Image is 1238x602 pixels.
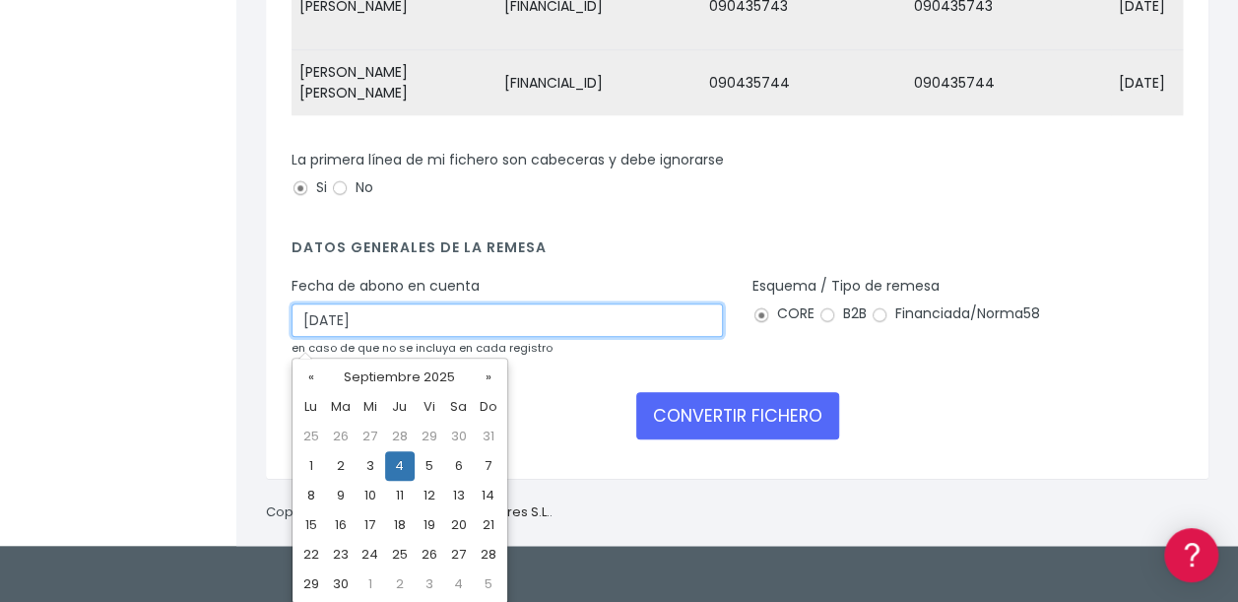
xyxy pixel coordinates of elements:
[326,363,474,392] th: Septiembre 2025
[266,502,553,523] p: Copyright © 2025 .
[292,239,1183,266] h4: Datos generales de la remesa
[385,540,415,569] td: 25
[326,510,356,540] td: 16
[385,392,415,422] th: Ju
[474,510,503,540] td: 21
[474,481,503,510] td: 14
[444,540,474,569] td: 27
[444,451,474,481] td: 6
[444,510,474,540] td: 20
[292,340,553,356] small: en caso de que no se incluya en cada registro
[331,177,373,198] label: No
[356,451,385,481] td: 3
[296,392,326,422] th: Lu
[326,451,356,481] td: 2
[356,392,385,422] th: Mi
[326,540,356,569] td: 23
[415,451,444,481] td: 5
[326,481,356,510] td: 9
[444,392,474,422] th: Sa
[385,422,415,451] td: 28
[474,392,503,422] th: Do
[701,50,906,116] td: 090435744
[385,569,415,599] td: 2
[415,540,444,569] td: 26
[292,177,327,198] label: Si
[474,363,503,392] th: »
[496,50,701,116] td: [FINANCIAL_ID]
[356,422,385,451] td: 27
[296,569,326,599] td: 29
[636,392,839,439] button: CONVERTIR FICHERO
[385,510,415,540] td: 18
[385,451,415,481] td: 4
[356,540,385,569] td: 24
[296,363,326,392] th: «
[415,422,444,451] td: 29
[415,392,444,422] th: Vi
[474,422,503,451] td: 31
[385,481,415,510] td: 11
[356,510,385,540] td: 17
[752,303,814,324] label: CORE
[296,540,326,569] td: 22
[474,540,503,569] td: 28
[818,303,867,324] label: B2B
[474,451,503,481] td: 7
[296,510,326,540] td: 15
[415,510,444,540] td: 19
[296,451,326,481] td: 1
[356,481,385,510] td: 10
[356,569,385,599] td: 1
[871,303,1040,324] label: Financiada/Norma58
[296,481,326,510] td: 8
[296,422,326,451] td: 25
[474,569,503,599] td: 5
[326,422,356,451] td: 26
[326,569,356,599] td: 30
[444,422,474,451] td: 30
[906,50,1111,116] td: 090435744
[444,481,474,510] td: 13
[444,569,474,599] td: 4
[326,392,356,422] th: Ma
[292,276,480,297] label: Fecha de abono en cuenta
[415,481,444,510] td: 12
[292,50,496,116] td: [PERSON_NAME] [PERSON_NAME]
[292,150,724,170] label: La primera línea de mi fichero son cabeceras y debe ignorarse
[752,276,940,297] label: Esquema / Tipo de remesa
[415,569,444,599] td: 3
